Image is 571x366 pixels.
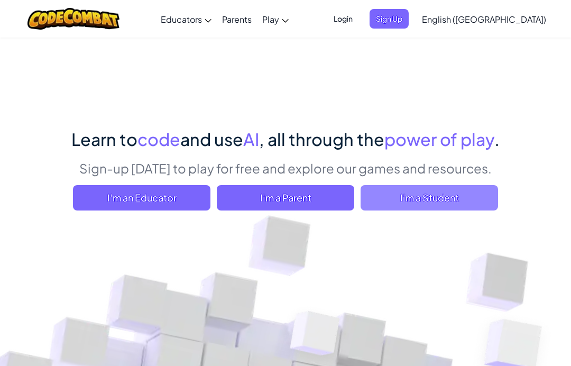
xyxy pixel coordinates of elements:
button: Sign Up [370,9,409,29]
span: and use [180,129,243,150]
button: Login [327,9,359,29]
a: Play [257,5,294,33]
a: Parents [217,5,257,33]
span: Play [262,14,279,25]
a: English ([GEOGRAPHIC_DATA]) [417,5,551,33]
img: CodeCombat logo [27,8,120,30]
span: . [494,129,500,150]
button: I'm a Student [361,185,498,211]
span: English ([GEOGRAPHIC_DATA]) [422,14,546,25]
span: Learn to [71,129,137,150]
span: , all through the [259,129,384,150]
a: I'm a Parent [217,185,354,211]
p: Sign-up [DATE] to play for free and explore our games and resources. [71,159,500,177]
span: AI [243,129,259,150]
span: code [137,129,180,150]
span: Educators [161,14,202,25]
a: Educators [155,5,217,33]
a: I'm an Educator [73,185,210,211]
span: power of play [384,129,494,150]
